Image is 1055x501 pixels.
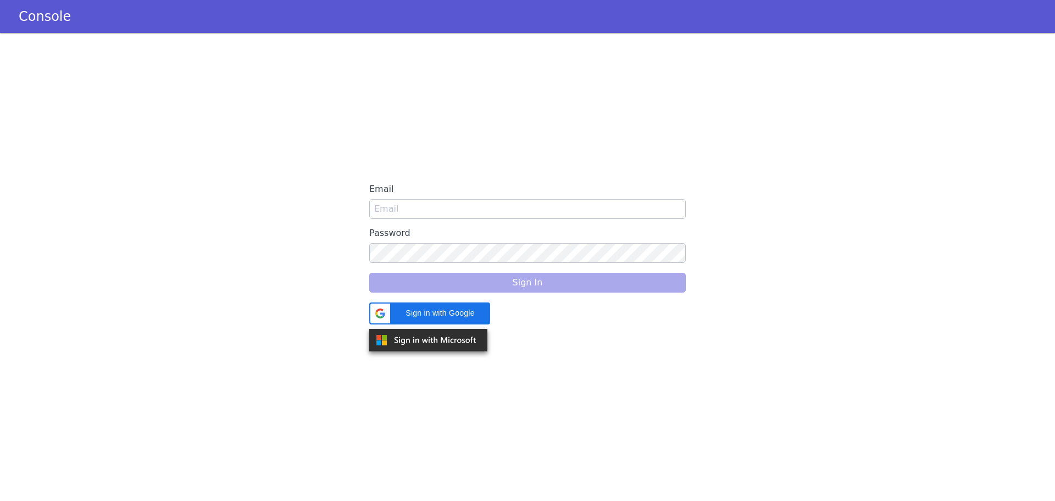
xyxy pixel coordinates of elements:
[369,329,487,351] img: azure.svg
[397,307,484,319] span: Sign in with Google
[369,179,686,199] label: Email
[369,302,490,324] div: Sign in with Google
[5,9,84,24] a: Console
[369,223,686,243] label: Password
[369,199,686,219] input: Email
